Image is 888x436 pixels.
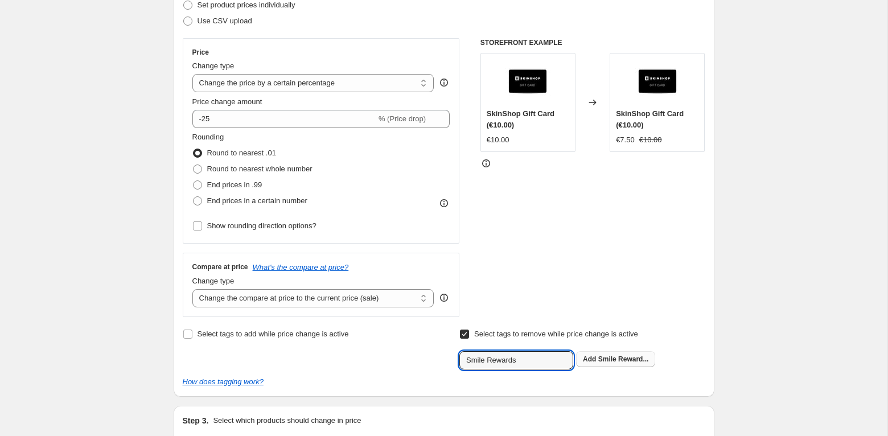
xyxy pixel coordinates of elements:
[198,330,349,338] span: Select tags to add while price change is active
[253,263,349,272] button: What's the compare at price?
[192,262,248,272] h3: Compare at price
[207,164,313,173] span: Round to nearest whole number
[474,330,638,338] span: Select tags to remove while price change is active
[598,355,649,363] span: Smile Reward...
[438,292,450,303] div: help
[192,277,235,285] span: Change type
[192,97,262,106] span: Price change amount
[480,38,705,47] h6: STOREFRONT EXAMPLE
[583,355,596,363] b: Add
[487,135,509,144] span: €10.00
[213,415,361,426] p: Select which products should change in price
[198,17,252,25] span: Use CSV upload
[616,109,684,129] span: SkinShop Gift Card (€10.00)
[207,180,262,189] span: End prices in .99
[183,377,264,386] a: How does tagging work?
[192,61,235,70] span: Change type
[487,109,554,129] span: SkinShop Gift Card (€10.00)
[616,135,635,144] span: €7.50
[505,59,550,105] img: SkinShopGiftCard_80x.jpg
[198,1,295,9] span: Set product prices individually
[192,110,376,128] input: -15
[639,135,662,144] span: €10.00
[459,351,573,369] input: Select tags to remove
[192,133,224,141] span: Rounding
[379,114,426,123] span: % (Price drop)
[183,415,209,426] h2: Step 3.
[576,351,655,367] button: Add Smile Reward...
[207,149,276,157] span: Round to nearest .01
[207,221,316,230] span: Show rounding direction options?
[207,196,307,205] span: End prices in a certain number
[635,59,680,105] img: SkinShopGiftCard_80x.jpg
[192,48,209,57] h3: Price
[438,77,450,88] div: help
